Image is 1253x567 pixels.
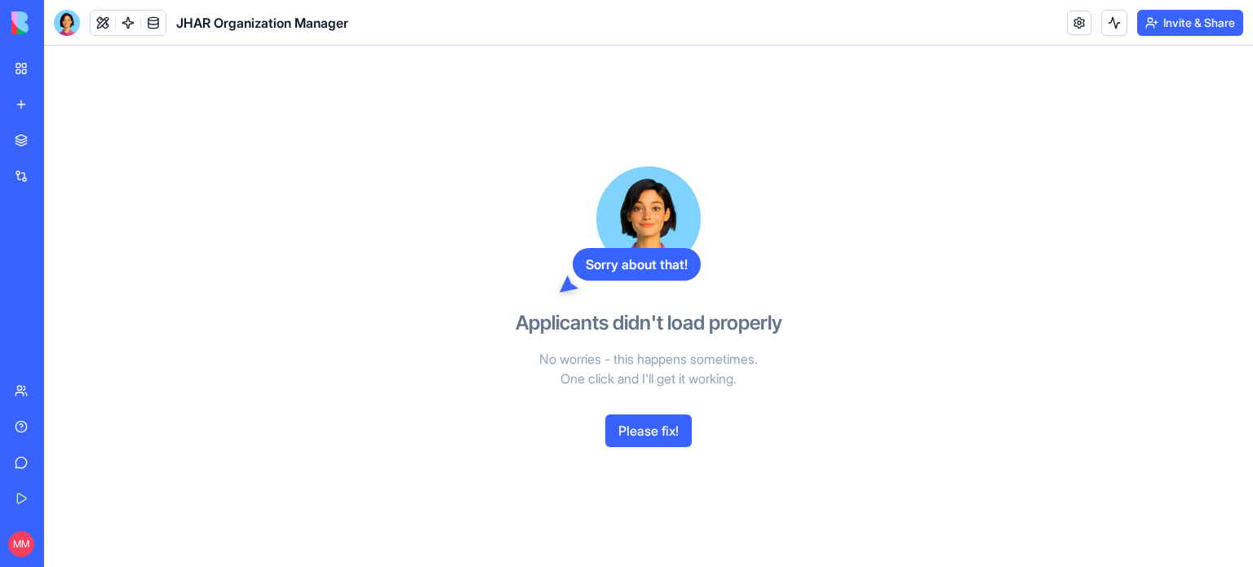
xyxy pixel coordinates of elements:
span: JHAR Organization Manager [176,13,348,33]
button: Invite & Share [1137,10,1243,36]
button: Please fix! [605,414,692,447]
span: MM [8,531,34,557]
h3: Applicants didn't load properly [516,310,782,336]
div: Sorry about that! [573,248,701,281]
p: No worries - this happens sometimes. One click and I'll get it working. [461,349,836,388]
img: logo [11,11,113,34]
